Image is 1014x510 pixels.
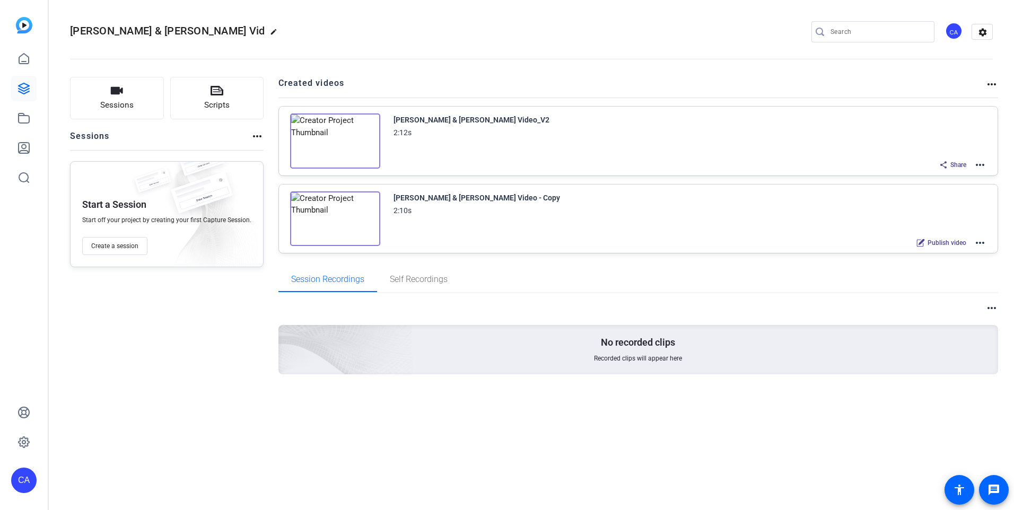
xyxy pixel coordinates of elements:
img: embarkstudio-empty-session.png [160,220,413,450]
span: Share [950,161,966,169]
div: CA [945,22,963,40]
mat-icon: edit [270,28,283,41]
button: Sessions [70,77,164,119]
span: Self Recordings [390,275,448,284]
mat-icon: more_horiz [974,159,986,171]
img: blue-gradient.svg [16,17,32,33]
div: 2:12s [394,126,412,139]
span: Scripts [204,99,230,111]
img: embarkstudio-empty-session.png [155,159,258,272]
mat-icon: accessibility [953,483,966,496]
mat-icon: more_horiz [985,78,998,91]
span: Create a session [91,242,138,250]
p: No recorded clips [601,336,675,349]
h2: Sessions [70,130,110,150]
div: 2:10s [394,204,412,217]
span: Sessions [100,99,134,111]
ngx-avatar: Catherine Ambrose [945,22,964,41]
img: fake-session.png [129,168,177,199]
p: Start a Session [82,198,146,211]
mat-icon: more_horiz [251,130,264,143]
mat-icon: more_horiz [974,236,986,249]
span: Recorded clips will appear here [594,354,682,363]
mat-icon: settings [972,24,993,40]
mat-icon: more_horiz [985,302,998,314]
span: Session Recordings [291,275,364,284]
div: [PERSON_NAME] & [PERSON_NAME] Video_V2 [394,113,549,126]
button: Scripts [170,77,264,119]
div: CA [11,468,37,493]
span: Publish video [928,239,966,247]
img: fake-session.png [162,172,241,225]
input: Search [831,25,926,38]
button: Create a session [82,237,147,255]
h2: Created videos [278,77,986,98]
img: Creator Project Thumbnail [290,191,380,247]
img: Creator Project Thumbnail [290,113,380,169]
img: fake-session.png [172,146,231,184]
mat-icon: message [987,483,1000,496]
span: [PERSON_NAME] & [PERSON_NAME] Vid [70,24,265,37]
span: Start off your project by creating your first Capture Session. [82,216,251,224]
div: [PERSON_NAME] & [PERSON_NAME] Video - Copy [394,191,560,204]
